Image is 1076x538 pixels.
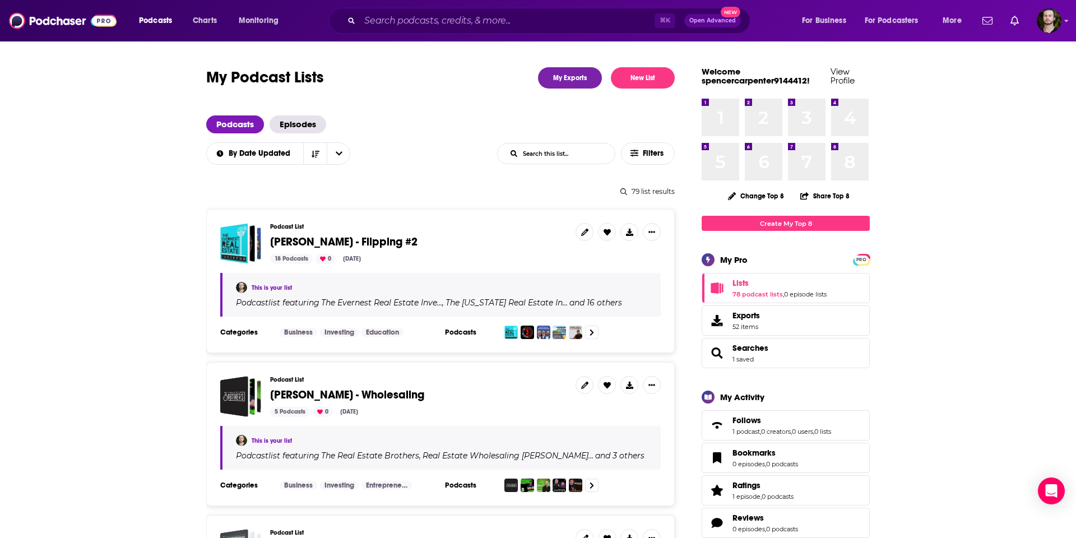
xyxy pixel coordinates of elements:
[611,67,675,89] button: New List
[689,18,736,24] span: Open Advanced
[865,13,919,29] span: For Podcasters
[220,223,261,264] a: Max Emory - Flipping #2
[720,392,764,402] div: My Activity
[280,481,317,490] a: Business
[361,328,403,337] a: Education
[445,481,495,490] h3: Podcasts
[320,481,359,490] a: Investing
[706,280,728,296] a: Lists
[732,525,765,533] a: 0 episodes
[236,435,247,446] img: spencercarpenter9144412
[706,450,728,466] a: Bookmarks
[791,428,792,435] span: ,
[521,479,534,492] img: Real Estate Wholesaling Syndicate
[360,12,655,30] input: Search podcasts, credits, & more...
[270,529,567,536] h3: Podcast List
[702,66,810,86] a: Welcome spencercarpenter9144412!
[762,493,794,500] a: 0 podcasts
[320,328,359,337] a: Investing
[252,437,292,444] a: This is your list
[220,328,271,337] h3: Categories
[814,428,831,435] a: 0 lists
[270,376,567,383] h3: Podcast List
[706,345,728,361] a: Searches
[504,326,518,339] img: The Evernest Real Estate Investor
[813,428,814,435] span: ,
[220,376,261,417] a: Max Emory - Wholesaling
[280,328,317,337] a: Business
[445,328,495,337] h3: Podcasts
[732,310,760,321] span: Exports
[1037,8,1061,33] button: Show profile menu
[721,189,791,203] button: Change Top 8
[935,12,976,30] button: open menu
[765,460,766,468] span: ,
[766,460,798,468] a: 0 podcasts
[319,451,419,460] a: The Real Estate Brothers
[706,483,728,498] a: Ratings
[802,13,846,29] span: For Business
[206,150,304,157] button: open menu
[569,298,622,308] p: and 16 others
[270,235,418,249] span: [PERSON_NAME] - Flipping #2
[9,10,117,31] img: Podchaser - Follow, Share and Rate Podcasts
[732,493,760,500] a: 1 episode
[446,298,568,307] h4: The [US_STATE] Real Estate In…
[643,223,661,241] button: Show More Button
[706,418,728,433] a: Follows
[206,115,264,133] a: Podcasts
[321,298,442,307] h4: The Evernest Real Estate Inve…
[361,481,412,490] a: Entrepreneur
[236,282,247,293] a: spencercarpenter9144412
[732,448,798,458] a: Bookmarks
[702,305,870,336] a: Exports
[857,12,935,30] button: open menu
[270,407,310,417] div: 5 Podcasts
[316,254,336,264] div: 0
[702,443,870,473] span: Bookmarks
[732,278,827,288] a: Lists
[831,66,855,86] a: View Profile
[185,12,224,30] a: Charts
[732,460,765,468] a: 0 episodes
[643,150,665,157] span: Filters
[794,12,860,30] button: open menu
[423,451,593,460] h4: Real Estate Wholesaling [PERSON_NAME]…
[595,451,644,461] p: and 3 others
[684,14,741,27] button: Open AdvancedNew
[732,480,794,490] a: Ratings
[702,338,870,368] span: Searches
[702,273,870,303] span: Lists
[236,451,647,461] div: Podcast list featuring
[270,388,424,402] span: [PERSON_NAME] - Wholesaling
[521,326,534,339] img: The New Jersey Real Estate Investor
[193,13,217,29] span: Charts
[239,13,279,29] span: Monitoring
[732,343,768,353] a: Searches
[313,407,333,417] div: 0
[1006,11,1023,30] a: Show notifications dropdown
[783,290,784,298] span: ,
[442,298,444,308] span: ,
[270,115,326,133] a: Episodes
[721,7,741,17] span: New
[760,428,761,435] span: ,
[1038,477,1065,504] div: Open Intercom Messenger
[139,13,172,29] span: Podcasts
[765,525,766,533] span: ,
[732,323,760,331] span: 52 items
[621,142,675,165] button: Filters
[206,142,350,165] h2: Choose List sort
[732,415,761,425] span: Follows
[943,13,962,29] span: More
[702,216,870,231] a: Create My Top 8
[706,515,728,531] a: Reviews
[270,254,313,264] div: 18 Podcasts
[702,508,870,538] span: Reviews
[131,12,187,30] button: open menu
[855,256,868,264] span: PRO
